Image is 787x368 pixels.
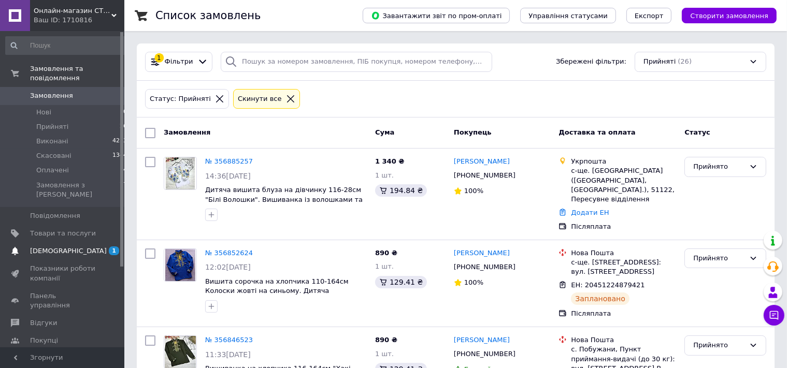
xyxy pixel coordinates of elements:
[375,350,394,358] span: 1 шт.
[643,57,676,67] span: Прийняті
[571,157,676,166] div: Укрпошта
[375,276,427,288] div: 129.41 ₴
[164,248,197,282] a: Фото товару
[464,278,483,286] span: 100%
[120,181,127,199] span: 77
[375,336,397,344] span: 890 ₴
[120,122,127,131] span: 26
[626,8,672,23] button: Експорт
[452,169,518,182] div: [PHONE_NUMBER]
[205,157,253,165] a: № 356885257
[30,318,57,328] span: Відгуки
[571,281,645,289] span: ЕН: 20451224879421
[205,277,349,304] a: Вишита сорочка на хлопчика 110-164см Колоски жовті на синьому. Дитяча вишиванка для хлопчика 140
[205,336,253,344] a: № 356846523
[682,8,777,23] button: Створити замовлення
[205,249,253,257] a: № 356852624
[5,36,128,55] input: Пошук
[690,12,768,20] span: Створити замовлення
[34,6,111,16] span: Онлайн-магазин СТИЛЬ та ЗДОРОВ'Я
[764,305,784,326] button: Чат з покупцем
[571,309,676,318] div: Післяплата
[684,128,710,136] span: Статус
[30,91,73,100] span: Замовлення
[205,186,363,213] a: Дитяча вишита блуза на дівчинку 116-28см "Білі Волошки". Вишиванка із волошками та колосками 128
[164,128,210,136] span: Замовлення
[454,335,510,345] a: [PERSON_NAME]
[693,253,745,264] div: Прийнято
[36,137,68,146] span: Виконані
[454,248,510,258] a: [PERSON_NAME]
[375,249,397,257] span: 890 ₴
[571,258,676,276] div: с-ще. [STREET_ADDRESS]: вул. [STREET_ADDRESS]
[30,211,80,220] span: Повідомлення
[166,157,194,189] img: Фото товару
[571,335,676,345] div: Нова Пошта
[571,166,676,204] div: с-ще. [GEOGRAPHIC_DATA] ([GEOGRAPHIC_DATA], [GEOGRAPHIC_DATA].), 51122, Пересувне відділення
[571,292,629,305] div: Заплановано
[678,57,692,65] span: (26)
[30,336,58,345] span: Покупці
[36,122,68,131] span: Прийняті
[375,171,394,179] span: 1 шт.
[205,350,251,359] span: 11:33[DATE]
[464,187,483,195] span: 100%
[148,94,213,105] div: Статус: Прийняті
[36,181,120,199] span: Замовлення з [PERSON_NAME]
[452,347,518,361] div: [PHONE_NUMBER]
[693,161,745,172] div: Прийнято
[454,128,492,136] span: Покупець
[112,137,127,146] span: 4253
[559,128,635,136] span: Доставка та оплата
[109,246,119,255] span: 1
[571,248,676,258] div: Нова Пошта
[30,291,96,310] span: Панель управління
[454,157,510,167] a: [PERSON_NAME]
[375,128,394,136] span: Cума
[221,52,492,72] input: Пошук за номером замовлення, ПІБ покупця, номером телефону, Email, номером накладної
[375,262,394,270] span: 1 шт.
[123,108,127,117] span: 0
[30,264,96,283] span: Показники роботи компанії
[371,11,502,20] span: Завантажити звіт по пром-оплаті
[236,94,284,105] div: Cкинути все
[205,263,251,271] span: 12:02[DATE]
[571,222,676,231] div: Післяплата
[520,8,616,23] button: Управління статусами
[165,57,193,67] span: Фільтри
[693,340,745,351] div: Прийнято
[155,9,261,22] h1: Список замовлень
[165,336,196,368] img: Фото товару
[165,249,196,281] img: Фото товару
[30,246,107,256] span: [DEMOGRAPHIC_DATA]
[34,16,124,25] div: Ваш ID: 1710816
[363,8,510,23] button: Завантажити звіт по пром-оплаті
[452,260,518,274] div: [PHONE_NUMBER]
[120,166,127,175] span: 14
[36,166,69,175] span: Оплачені
[154,53,164,63] div: 1
[635,12,664,20] span: Експорт
[36,151,71,160] span: Скасовані
[375,184,427,197] div: 194.84 ₴
[205,172,251,180] span: 14:36[DATE]
[671,11,777,19] a: Створити замовлення
[112,151,127,160] span: 1344
[36,108,51,117] span: Нові
[30,64,124,83] span: Замовлення та повідомлення
[375,157,404,165] span: 1 340 ₴
[164,157,197,190] a: Фото товару
[571,209,609,216] a: Додати ЕН
[556,57,626,67] span: Збережені фільтри:
[30,229,96,238] span: Товари та послуги
[528,12,608,20] span: Управління статусами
